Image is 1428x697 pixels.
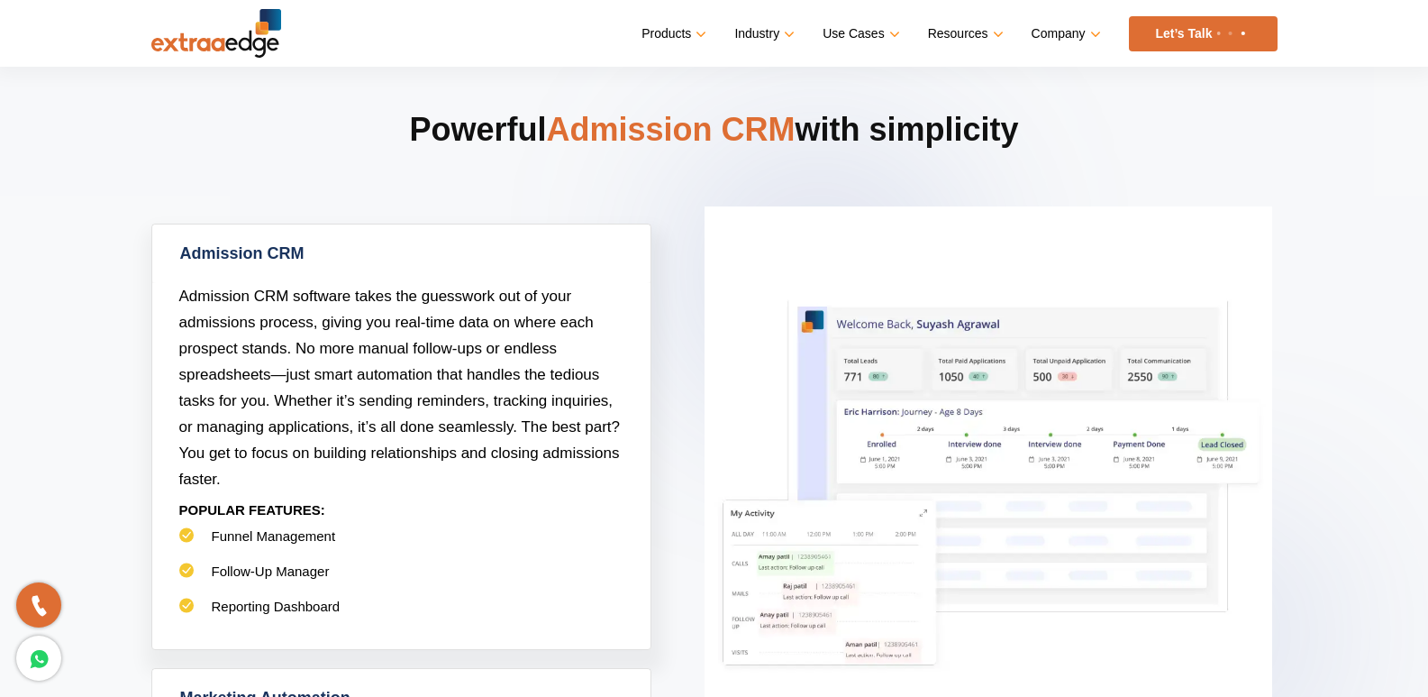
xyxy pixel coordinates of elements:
p: POPULAR FEATURES: [179,492,623,527]
li: Follow-Up Manager [179,563,623,598]
a: Let’s Talk [1129,16,1278,51]
a: Company [1032,21,1097,47]
span: Admission CRM software takes the guesswork out of your admissions process, giving you real-time d... [179,288,621,488]
a: Admission CRM [152,225,650,283]
a: Industry [734,21,791,47]
li: Funnel Management [179,527,623,563]
span: Admission CRM [546,111,795,148]
a: Products [641,21,703,47]
li: Reporting Dashboard [179,598,623,633]
a: Resources [928,21,1000,47]
a: Use Cases [823,21,896,47]
h2: Powerful with simplicity [151,108,1278,224]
